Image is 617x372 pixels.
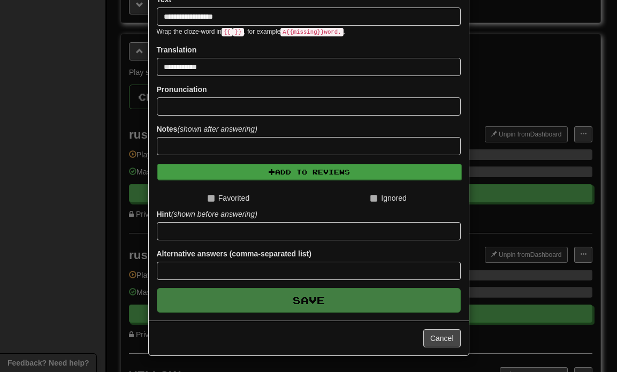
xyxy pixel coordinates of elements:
label: Alternative answers (comma-separated list) [157,248,311,259]
em: (shown before answering) [171,210,257,218]
label: Ignored [370,193,406,203]
code: {{ [222,28,233,36]
button: Save [157,288,461,313]
label: Notes [157,124,257,134]
input: Favorited [208,195,215,202]
button: Add to Reviews [157,164,461,180]
label: Translation [157,44,197,55]
label: Hint [157,209,257,219]
code: }} [233,28,244,36]
label: Pronunciation [157,84,207,95]
em: (shown after answering) [177,125,257,133]
code: A {{ missing }} word. [280,28,343,36]
small: Wrap the cloze-word in , for example . [157,28,345,35]
button: Cancel [423,329,461,347]
label: Favorited [208,193,249,203]
input: Ignored [370,195,377,202]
